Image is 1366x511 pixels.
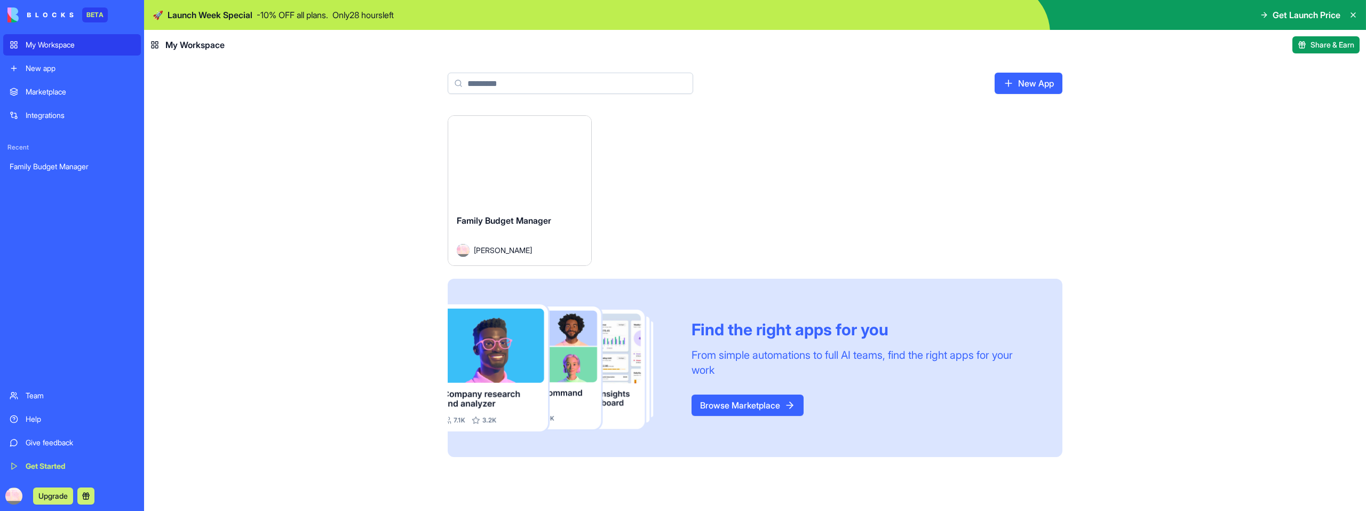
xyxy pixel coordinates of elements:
[1292,36,1360,53] button: Share & Earn
[7,7,108,22] a: BETA
[26,437,134,448] div: Give feedback
[3,58,141,79] a: New app
[3,81,141,103] a: Marketplace
[26,40,134,50] div: My Workspace
[5,488,22,505] img: ACg8ocKw6xdUN77qh2ZrbgffDc8lH2bk__Q8SMrluPA7h-w5Xnj85GzUnQ=s96-c
[3,143,141,152] span: Recent
[153,9,163,21] span: 🚀
[26,390,134,401] div: Team
[7,7,74,22] img: logo
[3,432,141,453] a: Give feedback
[692,395,804,416] a: Browse Marketplace
[26,414,134,424] div: Help
[168,9,252,21] span: Launch Week Special
[26,461,134,471] div: Get Started
[3,385,141,406] a: Team
[165,38,225,51] span: My Workspace
[332,9,394,21] p: Only 28 hours left
[26,110,134,121] div: Integrations
[257,9,328,21] p: - 10 % OFF all plans.
[995,73,1062,94] a: New App
[692,348,1037,378] div: From simple automations to full AI teams, find the right apps for your work
[1311,40,1354,50] span: Share & Earn
[457,215,551,226] span: Family Budget Manager
[3,455,141,477] a: Get Started
[1273,9,1340,21] span: Get Launch Price
[82,7,108,22] div: BETA
[3,408,141,430] a: Help
[10,161,134,172] div: Family Budget Manager
[26,87,134,97] div: Marketplace
[33,488,73,505] button: Upgrade
[457,244,470,257] img: Avatar
[3,34,141,56] a: My Workspace
[26,63,134,74] div: New app
[448,115,592,266] a: Family Budget ManagerAvatar[PERSON_NAME]
[3,156,141,177] a: Family Budget Manager
[3,105,141,126] a: Integrations
[33,490,73,501] a: Upgrade
[448,304,674,432] img: Frame_181_egmpey.png
[474,245,532,256] span: [PERSON_NAME]
[692,320,1037,339] div: Find the right apps for you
